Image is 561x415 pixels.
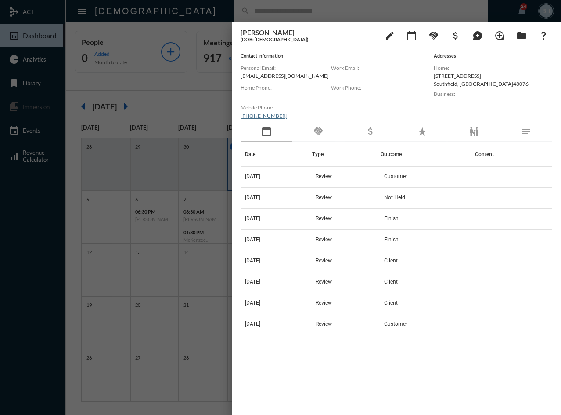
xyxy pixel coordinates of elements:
h3: [PERSON_NAME] [241,29,377,36]
mat-icon: calendar_today [261,126,272,137]
p: [STREET_ADDRESS] [434,73,552,79]
span: [DATE] [245,237,260,243]
a: [PHONE_NUMBER] [241,113,288,119]
mat-icon: maps_ugc [472,30,483,41]
span: Review [316,279,332,285]
mat-icon: handshake [428,30,439,41]
span: Finish [384,237,399,243]
label: Personal Email: [241,65,331,71]
span: Customer [384,321,407,327]
span: Review [316,237,332,243]
h5: Contact Information [241,53,421,60]
span: Review [316,173,332,179]
mat-icon: notes [521,126,532,137]
p: Southfield , [GEOGRAPHIC_DATA] 48076 [434,80,552,87]
mat-icon: handshake [313,126,324,137]
mat-icon: loupe [494,30,505,41]
th: Content [471,142,552,167]
button: What If? [535,26,552,44]
h5: (DOB: [DEMOGRAPHIC_DATA]) [241,36,377,42]
th: Date [241,142,312,167]
span: Review [316,300,332,306]
label: Mobile Phone: [241,104,331,111]
span: [DATE] [245,258,260,264]
label: Work Phone: [331,84,421,91]
th: Type [312,142,381,167]
mat-icon: attach_money [365,126,376,137]
span: [DATE] [245,279,260,285]
mat-icon: folder [516,30,527,41]
mat-icon: calendar_today [406,30,417,41]
span: [DATE] [245,300,260,306]
label: Home Phone: [241,84,331,91]
p: [EMAIL_ADDRESS][DOMAIN_NAME] [241,73,331,79]
span: Not Held [384,194,405,200]
th: Outcome [381,142,470,167]
label: Work Email: [331,65,421,71]
label: Home: [434,65,552,71]
mat-icon: family_restroom [469,126,479,137]
button: Add Introduction [491,26,508,44]
span: Customer [384,173,407,179]
label: Business: [434,91,552,97]
span: [DATE] [245,173,260,179]
button: Archives [513,26,530,44]
span: Client [384,258,398,264]
mat-icon: question_mark [538,30,549,41]
span: [DATE] [245,194,260,200]
button: Add meeting [403,26,421,44]
h5: Addresses [434,53,552,60]
mat-icon: star_rate [417,126,428,137]
mat-icon: attach_money [450,30,461,41]
span: Client [384,300,398,306]
span: Review [316,321,332,327]
span: Review [316,215,332,222]
button: Add Commitment [425,26,442,44]
span: Review [316,258,332,264]
span: Client [384,279,398,285]
span: Finish [384,215,399,222]
button: edit person [381,26,399,44]
mat-icon: edit [385,30,395,41]
span: [DATE] [245,321,260,327]
span: Review [316,194,332,200]
span: [DATE] [245,215,260,222]
button: Add Mention [469,26,486,44]
button: Add Business [447,26,464,44]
